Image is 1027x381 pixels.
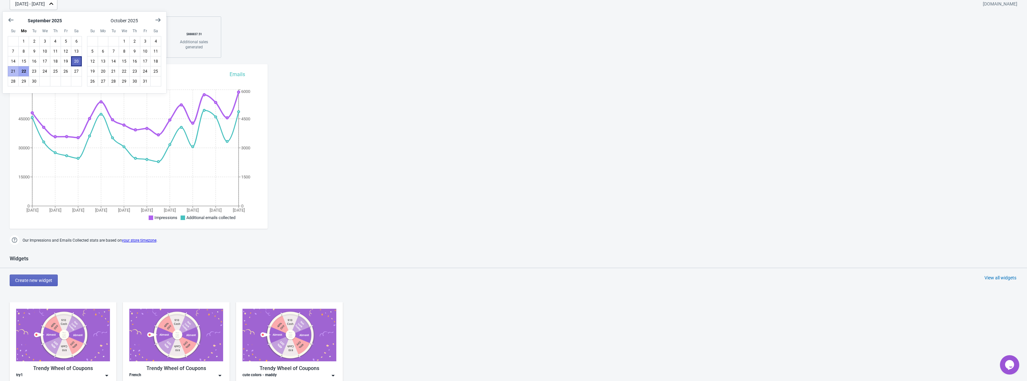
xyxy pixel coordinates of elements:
tspan: 0 [241,204,243,208]
button: September 4 2025 [50,36,61,46]
div: Trendy Wheel of Coupons [129,365,223,372]
button: October 28 2025 [108,76,119,86]
button: September 8 2025 [18,46,29,56]
button: September 26 2025 [61,66,72,76]
button: October 12 2025 [87,56,98,66]
div: Sunday [87,25,98,36]
div: Wednesday [39,25,50,36]
button: October 13 2025 [98,56,109,66]
button: September 30 2025 [29,76,40,86]
tspan: 6000 [241,89,250,94]
tspan: [DATE] [49,208,61,213]
div: Tuesday [108,25,119,36]
div: View all widgets [984,275,1016,281]
button: Show next month, November 2025 [152,14,164,26]
tspan: [DATE] [95,208,107,213]
button: October 15 2025 [119,56,130,66]
button: October 7 2025 [108,46,119,56]
button: September 25 2025 [50,66,61,76]
button: October 27 2025 [98,76,109,86]
div: Friday [140,25,151,36]
img: trendy_game.png [129,309,223,361]
button: October 1 2025 [119,36,130,46]
tspan: [DATE] [141,208,153,213]
div: Trendy Wheel of Coupons [242,365,336,372]
img: dropdown.png [330,372,336,379]
tspan: 0 [27,204,30,208]
button: October 20 2025 [98,66,109,76]
button: October 4 2025 [150,36,161,46]
button: October 8 2025 [119,46,130,56]
button: October 16 2025 [129,56,140,66]
button: September 29 2025 [18,76,29,86]
tspan: 3000 [241,145,250,150]
button: September 9 2025 [29,46,40,56]
button: September 3 2025 [39,36,50,46]
div: Monday [18,25,29,36]
button: October 29 2025 [119,76,130,86]
div: Friday [61,25,72,36]
button: October 23 2025 [129,66,140,76]
button: September 1 2025 [18,36,29,46]
tspan: [DATE] [164,208,176,213]
tspan: 4500 [241,116,250,121]
div: French [129,372,141,379]
button: September 11 2025 [50,46,61,56]
button: Show previous month, August 2025 [5,14,17,26]
img: trendy_game.png [16,309,110,361]
button: October 2 2025 [129,36,140,46]
button: September 24 2025 [39,66,50,76]
tspan: [DATE] [187,208,199,213]
button: September 21 2025 [8,66,19,76]
div: $ 888837.51 [174,29,214,39]
button: September 28 2025 [8,76,19,86]
button: Create new widget [10,275,58,286]
tspan: [DATE] [72,208,84,213]
button: September 10 2025 [39,46,50,56]
div: try1 [16,372,23,379]
button: September 5 2025 [61,36,72,46]
button: September 19 2025 [61,56,72,66]
tspan: 30000 [18,145,30,150]
button: September 12 2025 [61,46,72,56]
div: Thursday [129,25,140,36]
a: your store timezone [122,238,156,243]
button: October 30 2025 [129,76,140,86]
div: Thursday [50,25,61,36]
button: October 14 2025 [108,56,119,66]
img: help.png [10,235,19,245]
button: October 3 2025 [140,36,151,46]
button: September 7 2025 [8,46,19,56]
button: September 27 2025 [71,66,82,76]
button: October 17 2025 [140,56,151,66]
span: Our Impressions and Emails Collected stats are based on . [23,235,157,246]
button: September 17 2025 [39,56,50,66]
button: October 24 2025 [140,66,151,76]
tspan: 1500 [241,175,250,179]
button: September 18 2025 [50,56,61,66]
button: October 19 2025 [87,66,98,76]
div: Monday [98,25,109,36]
button: October 25 2025 [150,66,161,76]
button: October 11 2025 [150,46,161,56]
button: September 2 2025 [29,36,40,46]
span: Impressions [154,215,177,220]
button: October 21 2025 [108,66,119,76]
button: October 10 2025 [140,46,151,56]
div: Saturday [150,25,161,36]
div: Wednesday [119,25,130,36]
img: dropdown.png [104,372,110,379]
button: October 18 2025 [150,56,161,66]
button: September 16 2025 [29,56,40,66]
div: cute colors - maddy [242,372,277,379]
div: Sunday [8,25,19,36]
button: October 9 2025 [129,46,140,56]
button: September 13 2025 [71,46,82,56]
button: October 26 2025 [87,76,98,86]
tspan: [DATE] [26,208,38,213]
button: Today September 22 2025 [18,66,29,76]
iframe: chat widget [1000,355,1021,375]
img: trendy_game.png [242,309,336,361]
div: Trendy Wheel of Coupons [16,365,110,372]
button: September 14 2025 [8,56,19,66]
